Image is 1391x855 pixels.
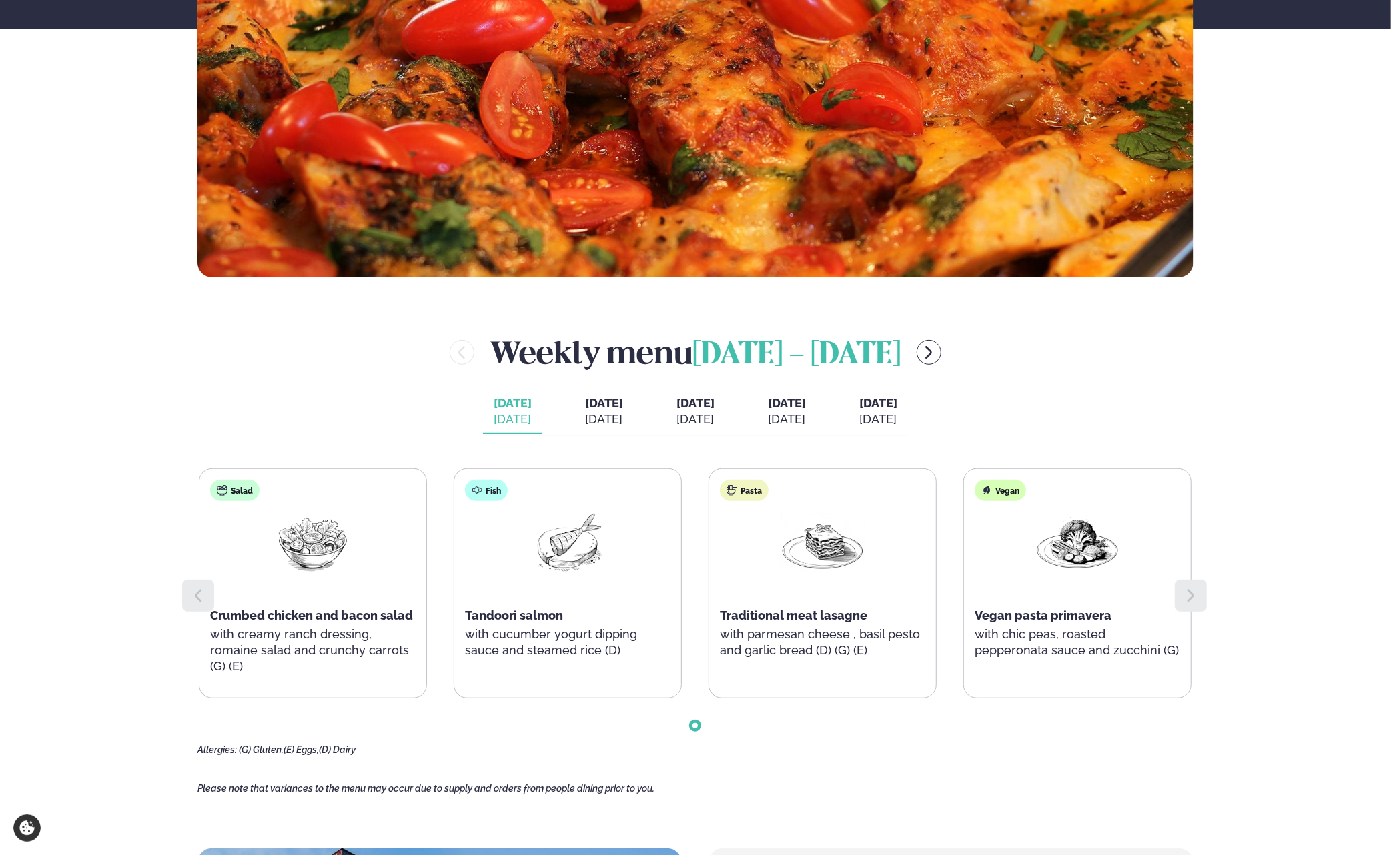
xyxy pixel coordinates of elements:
[525,512,610,574] img: Fish.png
[270,512,356,574] img: Salad.png
[483,390,542,434] button: [DATE] [DATE]
[197,744,237,755] span: Allergies:
[780,512,865,574] img: Lasagna.png
[319,744,356,755] span: (D) Dairy
[692,341,901,370] span: [DATE] - [DATE]
[666,390,725,434] button: [DATE] [DATE]
[975,626,1180,658] p: with chic peas, roasted pepperonata sauce and zucchini (G)
[727,485,737,496] img: pasta.svg
[465,480,508,501] div: Fish
[450,340,474,365] button: menu-btn-left
[585,411,623,427] div: [DATE]
[720,480,769,501] div: Pasta
[859,396,897,410] span: [DATE]
[472,485,482,496] img: fish.svg
[490,331,901,374] h2: Weekly menu
[494,395,532,411] span: [DATE]
[768,396,806,410] span: [DATE]
[13,814,41,842] a: Cookie settings
[692,723,698,728] span: Go to slide 1
[757,390,817,434] button: [DATE] [DATE]
[585,396,623,410] span: [DATE]
[239,744,284,755] span: (G) Gluten,
[574,390,634,434] button: [DATE] [DATE]
[210,480,260,501] div: Salad
[676,396,715,410] span: [DATE]
[975,480,1026,501] div: Vegan
[720,626,925,658] p: with parmesan cheese , basil pesto and garlic bread (D) (G) (E)
[210,608,413,622] span: Crumbed chicken and bacon salad
[210,626,416,674] p: with creamy ranch dressing, romaine salad and crunchy carrots (G) (E)
[849,390,908,434] button: [DATE] [DATE]
[720,608,867,622] span: Traditional meat lasagne
[975,608,1111,622] span: Vegan pasta primavera
[217,485,227,496] img: salad.svg
[1035,512,1120,574] img: Vegan.png
[494,411,532,427] div: [DATE]
[917,340,941,365] button: menu-btn-right
[676,411,715,427] div: [DATE]
[197,783,654,794] span: Please note that variances to the menu may occur due to supply and orders from people dining prio...
[284,744,319,755] span: (E) Eggs,
[465,626,670,658] p: with cucumber yogurt dipping sauce and steamed rice (D)
[768,411,806,427] div: [DATE]
[465,608,563,622] span: Tandoori salmon
[859,411,897,427] div: [DATE]
[981,485,992,496] img: Vegan.svg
